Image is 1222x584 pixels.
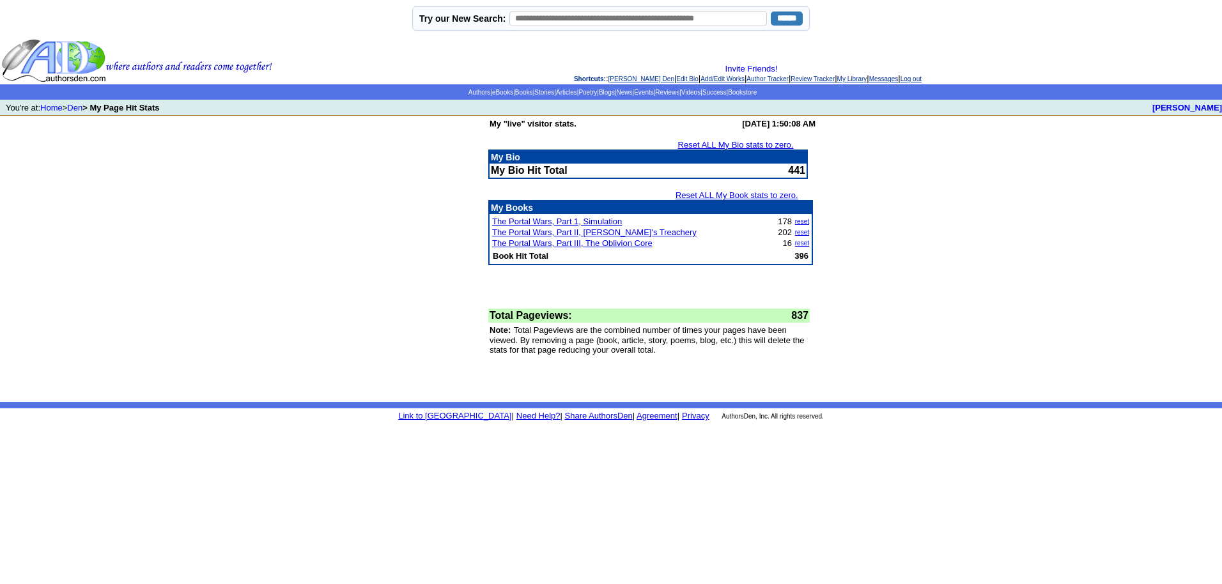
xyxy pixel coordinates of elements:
[702,89,727,96] a: Success
[560,411,562,420] font: |
[490,325,511,335] font: Note:
[515,89,533,96] a: Books
[490,310,572,321] font: Total Pageviews:
[275,64,1221,83] div: : | | | | | | |
[493,251,548,261] b: Book Hit Total
[678,140,794,150] a: Reset ALL My Bio stats to zero.
[6,103,159,112] font: You're at: >
[778,217,792,226] font: 178
[578,89,597,96] a: Poetry
[869,75,899,82] a: Messages
[40,103,63,112] a: Home
[491,165,568,176] b: My Bio Hit Total
[82,103,159,112] b: > My Page Hit Stats
[791,310,808,321] font: 837
[634,89,654,96] a: Events
[655,89,679,96] a: Reviews
[794,251,808,261] b: 396
[556,89,577,96] a: Articles
[511,411,513,420] font: |
[492,89,513,96] a: eBooks
[490,325,805,355] font: Total Pageviews are the combined number of times your pages have been viewed. By removing a page ...
[534,89,554,96] a: Stories
[398,411,511,420] a: Link to [GEOGRAPHIC_DATA]
[565,411,633,420] a: Share AuthorsDen
[795,229,809,236] a: reset
[837,75,867,82] a: My Library
[778,227,792,237] font: 202
[1152,103,1222,112] a: [PERSON_NAME]
[783,238,792,248] font: 16
[637,411,677,420] a: Agreement
[617,89,633,96] a: News
[746,75,789,82] a: Author Tracker
[700,75,745,82] a: Add/Edit Works
[492,227,697,237] a: The Portal Wars, Part II, [PERSON_NAME]'s Treachery
[791,75,835,82] a: Review Tracker
[492,217,622,226] a: The Portal Wars, Part 1, Simulation
[490,119,576,128] b: My "live" visitor stats.
[67,103,82,112] a: Den
[491,203,810,213] p: My Books
[728,89,757,96] a: Bookstore
[901,75,922,82] a: Log out
[676,75,698,82] a: Edit Bio
[1,38,272,83] img: header_logo2.gif
[635,411,679,420] font: |
[633,411,635,420] font: |
[725,64,778,73] a: Invite Friends!
[608,75,674,82] a: [PERSON_NAME] Den
[795,218,809,225] a: reset
[722,413,824,420] font: AuthorsDen, Inc. All rights reserved.
[468,89,490,96] a: Authors
[492,238,653,248] a: The Portal Wars, Part III, The Oblivion Core
[788,165,805,176] font: 441
[676,190,798,200] a: Reset ALL My Book stats to zero.
[681,89,700,96] a: Videos
[419,13,506,24] label: Try our New Search:
[742,119,816,128] b: [DATE] 1:50:08 AM
[682,411,709,420] a: Privacy
[599,89,615,96] a: Blogs
[574,75,606,82] span: Shortcuts:
[491,152,805,162] p: My Bio
[516,411,561,420] a: Need Help?
[795,240,809,247] a: reset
